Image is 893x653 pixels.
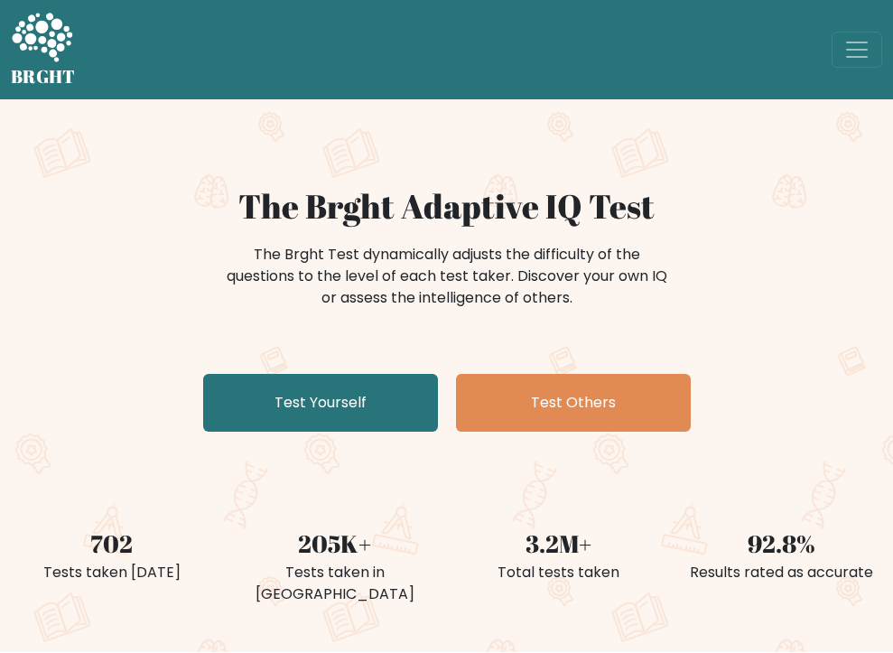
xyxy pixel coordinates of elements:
[221,244,673,309] div: The Brght Test dynamically adjusts the difficulty of the questions to the level of each test take...
[458,526,659,562] div: 3.2M+
[11,562,212,583] div: Tests taken [DATE]
[832,32,882,68] button: Toggle navigation
[11,66,76,88] h5: BRGHT
[458,562,659,583] div: Total tests taken
[11,186,882,226] h1: The Brght Adaptive IQ Test
[681,526,882,562] div: 92.8%
[456,374,691,432] a: Test Others
[11,526,212,562] div: 702
[681,562,882,583] div: Results rated as accurate
[203,374,438,432] a: Test Yourself
[234,562,435,605] div: Tests taken in [GEOGRAPHIC_DATA]
[234,526,435,562] div: 205K+
[11,7,76,92] a: BRGHT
